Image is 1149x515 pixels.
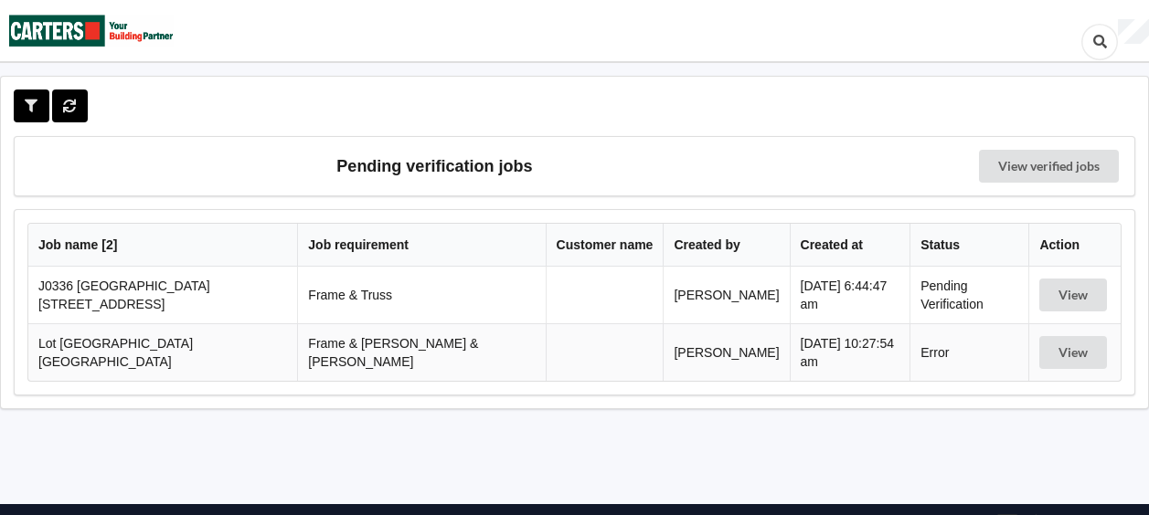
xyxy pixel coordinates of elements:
[910,224,1028,267] th: Status
[1039,336,1107,369] button: View
[790,224,910,267] th: Created at
[1039,345,1111,360] a: View
[910,267,1028,323] td: Pending Verification
[1028,224,1121,267] th: Action
[663,323,789,381] td: [PERSON_NAME]
[663,224,789,267] th: Created by
[28,224,297,267] th: Job name [ 2 ]
[1118,19,1149,45] div: User Profile
[790,267,910,323] td: [DATE] 6:44:47 am
[546,224,664,267] th: Customer name
[979,150,1119,183] a: View verified jobs
[297,224,545,267] th: Job requirement
[1039,279,1107,311] button: View
[1039,288,1111,302] a: View
[910,323,1028,381] td: Error
[27,150,842,183] h3: Pending verification jobs
[663,267,789,323] td: [PERSON_NAME]
[28,267,297,323] td: J0336 [GEOGRAPHIC_DATA][STREET_ADDRESS]
[297,323,545,381] td: Frame & [PERSON_NAME] & [PERSON_NAME]
[9,1,174,60] img: Carters
[297,267,545,323] td: Frame & Truss
[28,323,297,381] td: Lot [GEOGRAPHIC_DATA] [GEOGRAPHIC_DATA]
[790,323,910,381] td: [DATE] 10:27:54 am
